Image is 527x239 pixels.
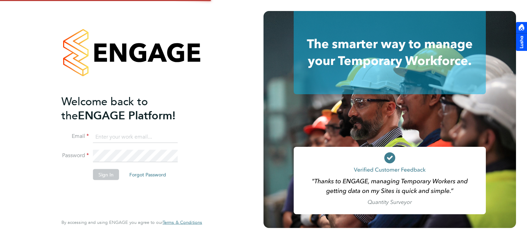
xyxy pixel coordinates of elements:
input: Enter your work email... [93,131,178,143]
a: Terms & Conditions [163,220,202,225]
button: Forgot Password [124,169,172,180]
span: By accessing and using ENGAGE you agree to our [61,219,202,225]
button: Sign In [93,169,119,180]
span: Welcome back to the [61,95,148,122]
h2: ENGAGE Platform! [61,94,195,122]
label: Email [61,133,89,140]
label: Password [61,152,89,159]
